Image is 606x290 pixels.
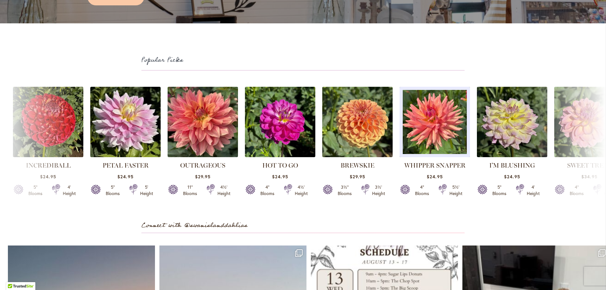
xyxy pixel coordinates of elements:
[490,184,508,197] div: 5" Blooms
[168,87,238,157] img: OUTRAGEOUS
[180,162,225,169] a: OUTRAGEOUS
[404,162,466,169] a: WHIPPER SNAPPER
[90,87,161,157] img: PETAL FASTER
[336,184,353,197] div: 3½" Blooms
[527,184,540,197] div: 4' Height
[103,162,149,169] a: PETAL FASTER
[322,87,393,157] img: BREWSKIE
[262,162,298,169] a: HOT TO GO
[104,184,122,197] div: 5" Blooms
[477,87,547,157] img: I’M BLUSHING
[195,174,211,180] span: $29.95
[449,184,462,197] div: 5½' Height
[489,162,535,169] a: I’M BLUSHING
[181,184,199,197] div: 11" Blooms
[295,184,308,197] div: 4½' Height
[117,174,133,180] span: $24.95
[141,220,247,231] span: Connect with @swanislanddahlias
[272,174,288,180] span: $24.95
[504,174,520,180] span: $24.95
[258,184,276,197] div: 4" Blooms
[350,174,365,180] span: $29.95
[141,55,465,65] h2: Popular Picks
[140,184,153,197] div: 5' Height
[245,87,315,157] img: HOT TO GO
[217,184,230,197] div: 4½' Height
[427,174,443,180] span: $24.95
[413,184,431,197] div: 4" Blooms
[400,87,470,157] img: WHIPPER SNAPPER
[341,162,374,169] a: BREWSKIE
[372,184,385,197] div: 3½' Height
